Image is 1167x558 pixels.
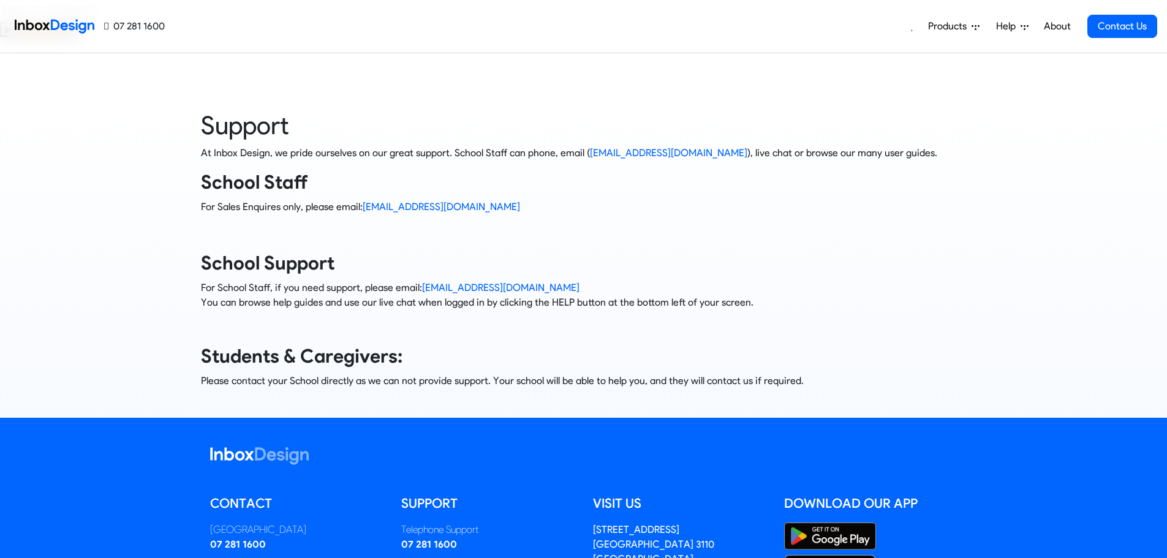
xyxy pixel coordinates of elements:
[996,19,1021,34] span: Help
[210,522,383,537] div: [GEOGRAPHIC_DATA]
[590,147,747,159] a: [EMAIL_ADDRESS][DOMAIN_NAME]
[201,252,334,274] strong: School Support
[784,522,876,550] img: Google Play Store
[593,494,766,513] h5: Visit us
[210,494,383,513] h5: Contact
[401,494,575,513] h5: Support
[201,345,402,368] strong: Students & Caregivers:
[923,14,984,39] a: Products
[104,19,165,34] a: 07 281 1600
[201,171,308,194] strong: School Staff
[422,282,580,293] a: [EMAIL_ADDRESS][DOMAIN_NAME]
[210,538,266,550] a: 07 281 1600
[201,146,967,160] p: At Inbox Design, we pride ourselves on our great support. School Staff can phone, email ( ), live...
[201,110,967,141] heading: Support
[928,19,972,34] span: Products
[363,201,520,213] a: [EMAIL_ADDRESS][DOMAIN_NAME]
[210,447,309,465] img: logo_inboxdesign_white.svg
[1040,14,1074,39] a: About
[401,522,575,537] div: Telephone Support
[401,538,457,550] a: 07 281 1600
[201,281,967,310] p: For School Staff, if you need support, please email: You can browse help guides and use our live ...
[201,200,967,214] p: For Sales Enquires only, please email:
[1087,15,1157,38] a: Contact Us
[991,14,1033,39] a: Help
[201,374,967,388] p: Please contact your School directly as we can not provide support. Your school will be able to he...
[784,494,957,513] h5: Download our App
